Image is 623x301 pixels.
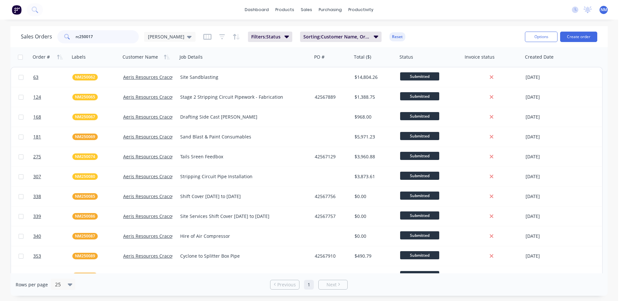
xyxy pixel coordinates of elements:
[526,74,574,80] div: [DATE]
[33,266,72,286] a: 375
[270,281,299,288] a: Previous page
[21,34,52,40] h1: Sales Orders
[400,132,439,140] span: Submitted
[33,233,41,239] span: 340
[72,193,98,200] button: NM250085
[12,5,22,15] img: Factory
[180,74,303,80] div: Site Sandblasting
[33,114,41,120] span: 168
[525,54,554,60] div: Created Date
[180,213,303,220] div: Site Services Shift Cover [DATE] to [DATE]
[601,7,607,13] span: NM
[33,87,72,107] a: 124
[33,54,50,60] div: Order #
[33,246,72,266] a: 353
[399,54,413,60] div: Status
[345,5,377,15] div: productivity
[33,147,72,166] a: 275
[389,32,405,41] button: Reset
[400,211,439,220] span: Submitted
[400,271,439,279] span: Submitted
[355,153,393,160] div: $3,960.88
[33,187,72,206] a: 338
[123,173,201,179] a: Aeris Resources Cracow Operations
[16,281,48,288] span: Rows per page
[400,72,439,80] span: Submitted
[75,193,95,200] span: NM250085
[123,54,158,60] div: Customer Name
[304,280,314,290] a: Page 1 is your current page
[72,213,98,220] button: NM250086
[72,253,98,259] button: NM250089
[123,134,201,140] a: Aeris Resources Cracow Operations
[303,34,370,40] span: Sorting: Customer Name, Order #
[315,94,348,100] div: 42567889
[33,207,72,226] a: 339
[33,134,41,140] span: 181
[75,233,95,239] span: NM250087
[355,173,393,180] div: $3,873.61
[75,74,95,80] span: NM250062
[72,173,98,180] button: NM250080
[180,233,303,239] div: Hire of Air Compressor
[72,273,98,279] button: NM250090
[400,192,439,200] span: Submitted
[180,153,303,160] div: Tails Sreen Feedbox
[75,213,95,220] span: NM250086
[180,273,303,279] div: Water Jet Blast Nozzle
[314,54,325,60] div: PO #
[465,54,495,60] div: Invoice status
[33,273,41,279] span: 375
[72,114,98,120] button: NM250067
[123,114,201,120] a: Aeris Resources Cracow Operations
[526,213,574,220] div: [DATE]
[315,213,348,220] div: 42567757
[355,273,393,279] div: $588.50
[123,213,201,219] a: Aeris Resources Cracow Operations
[400,172,439,180] span: Submitted
[560,32,597,42] button: Create order
[355,213,393,220] div: $0.00
[123,193,201,199] a: Aeris Resources Cracow Operations
[123,94,201,100] a: Aeris Resources Cracow Operations
[355,114,393,120] div: $968.00
[526,114,574,120] div: [DATE]
[525,32,558,42] button: Options
[75,173,95,180] span: NM250080
[400,92,439,100] span: Submitted
[526,253,574,259] div: [DATE]
[400,152,439,160] span: Submitted
[33,127,72,147] a: 181
[33,167,72,186] a: 307
[33,173,41,180] span: 307
[180,193,303,200] div: Shift Cover [DATE] to [DATE]
[180,134,303,140] div: Sand Blast & Paint Consumables
[354,54,371,60] div: Total ($)
[248,32,292,42] button: Filters:Status
[297,5,315,15] div: sales
[33,253,41,259] span: 353
[33,94,41,100] span: 124
[180,114,303,120] div: Drafting Side Cast [PERSON_NAME]
[355,134,393,140] div: $5,971.23
[75,114,95,120] span: NM250067
[33,107,72,127] a: 168
[315,153,348,160] div: 42567129
[526,233,574,239] div: [DATE]
[123,233,201,239] a: Aeris Resources Cracow Operations
[123,253,201,259] a: Aeris Resources Cracow Operations
[33,213,41,220] span: 339
[355,193,393,200] div: $0.00
[526,173,574,180] div: [DATE]
[75,134,95,140] span: NM250069
[123,273,201,279] a: Aeris Resources Cracow Operations
[123,74,201,80] a: Aeris Resources Cracow Operations
[355,253,393,259] div: $490.79
[75,253,95,259] span: NM250089
[180,54,203,60] div: Job Details
[76,30,139,43] input: Search...
[123,153,201,160] a: Aeris Resources Cracow Operations
[251,34,281,40] span: Filters: Status
[326,281,337,288] span: Next
[272,5,297,15] div: products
